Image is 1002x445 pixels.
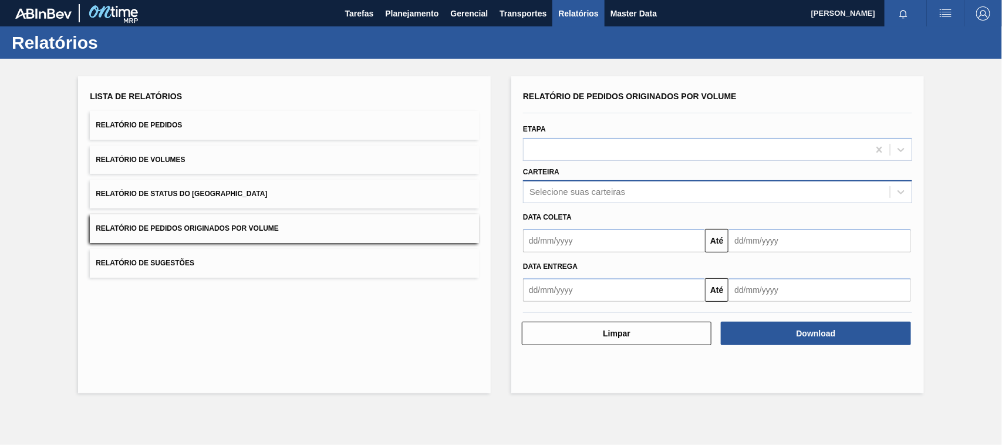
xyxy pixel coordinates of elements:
span: Relatório de Pedidos Originados por Volume [96,224,279,232]
img: TNhmsLtSVTkK8tSr43FrP2fwEKptu5GPRR3wAAAABJRU5ErkJggg== [15,8,72,19]
span: Relatório de Pedidos Originados por Volume [523,92,737,101]
span: Lista de Relatórios [90,92,182,101]
span: Relatório de Sugestões [96,259,194,267]
span: Data coleta [523,213,572,221]
img: userActions [939,6,953,21]
button: Limpar [522,322,711,345]
span: Master Data [610,6,657,21]
label: Etapa [523,125,546,133]
button: Download [721,322,910,345]
button: Até [705,278,728,302]
div: Selecione suas carteiras [529,187,625,197]
span: Gerencial [451,6,488,21]
button: Relatório de Pedidos Originados por Volume [90,214,479,243]
img: Logout [976,6,990,21]
button: Relatório de Status do [GEOGRAPHIC_DATA] [90,180,479,208]
button: Relatório de Volumes [90,146,479,174]
input: dd/mm/yyyy [728,229,910,252]
input: dd/mm/yyyy [523,229,705,252]
input: dd/mm/yyyy [728,278,910,302]
button: Relatório de Pedidos [90,111,479,140]
span: Relatório de Volumes [96,156,185,164]
span: Planejamento [385,6,438,21]
span: Tarefas [345,6,374,21]
button: Até [705,229,728,252]
input: dd/mm/yyyy [523,278,705,302]
span: Relatórios [558,6,598,21]
span: Relatório de Pedidos [96,121,182,129]
span: Relatório de Status do [GEOGRAPHIC_DATA] [96,190,267,198]
h1: Relatórios [12,36,220,49]
label: Carteira [523,168,559,176]
span: Transportes [500,6,546,21]
span: Data entrega [523,262,578,271]
button: Notificações [885,5,922,22]
button: Relatório de Sugestões [90,249,479,278]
